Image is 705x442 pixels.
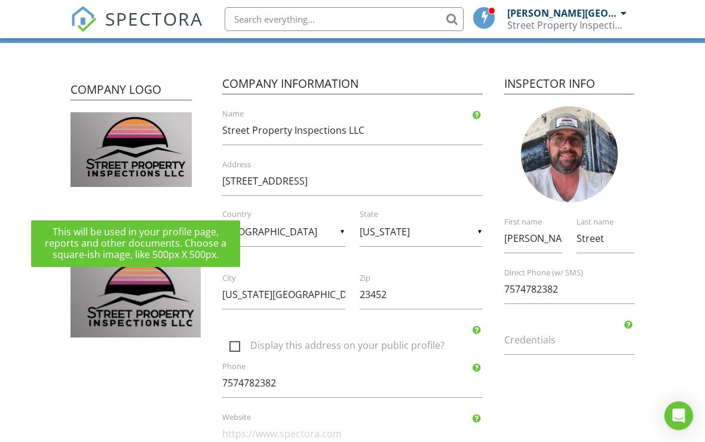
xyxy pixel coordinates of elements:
a: SPECTORA [70,16,203,41]
label: Display this address on your public profile? [229,340,490,355]
img: The Best Home Inspection Software - Spectora [70,6,97,32]
h4: Company Information [222,76,483,95]
h4: Inspector Info [504,76,634,95]
input: Search everything... [225,7,464,31]
label: Credentials [504,333,649,346]
div: Open Intercom Messenger [664,401,693,430]
img: IMG_0466.jpeg [70,257,201,337]
label: Direct Phone (w/ SMS) [504,268,649,278]
h4: Company Logo [70,82,192,101]
label: Last name [577,217,649,228]
label: State [360,209,497,220]
span: SPECTORA [105,6,203,31]
label: First name [504,217,577,228]
div: [PERSON_NAME][GEOGRAPHIC_DATA] [507,7,618,19]
img: 2Q== [70,112,192,187]
label: Country [222,209,360,220]
div: Street Property Inspections LLC [507,19,627,31]
h4: Header Logo [70,226,201,245]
